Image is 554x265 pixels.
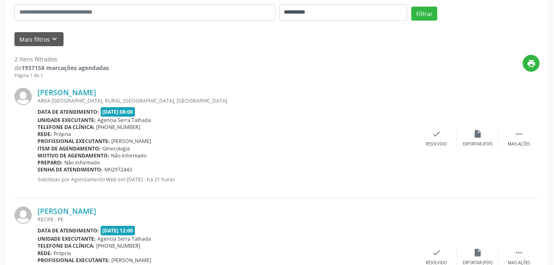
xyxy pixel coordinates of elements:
[14,206,32,224] img: img
[14,72,109,79] div: Página 1 de 1
[64,159,100,166] span: Não informado
[514,248,523,257] i: 
[38,250,52,257] b: Rede:
[38,216,416,223] div: RECIFE - PE
[21,64,109,72] strong: 1937158 marcações agendadas
[38,242,94,249] b: Telefone da clínica:
[38,131,52,138] b: Rede:
[38,88,96,97] a: [PERSON_NAME]
[96,124,140,131] span: [PHONE_NUMBER]
[38,206,96,216] a: [PERSON_NAME]
[473,248,482,257] i: insert_drive_file
[38,235,96,242] b: Unidade executante:
[38,176,416,183] p: Solicitado por Agendamento Web em [DATE] - há 21 horas
[104,166,132,173] span: M02972443
[54,250,71,257] span: Própria
[97,117,151,124] span: Agencia Serra Talhada
[102,145,130,152] span: Ginecologia
[411,7,437,21] button: Filtrar
[508,141,530,147] div: Mais ações
[38,159,63,166] b: Preparo:
[38,257,110,264] b: Profissional executante:
[38,117,96,124] b: Unidade executante:
[96,242,140,249] span: [PHONE_NUMBER]
[50,35,59,44] i: keyboard_arrow_down
[14,32,64,47] button: Mais filtroskeyboard_arrow_down
[38,108,99,115] b: Data de atendimento:
[111,152,146,159] span: Não informado
[432,129,441,138] i: check
[38,145,101,152] b: Item de agendamento:
[14,63,109,72] div: de
[101,226,135,235] span: [DATE] 12:00
[463,141,493,147] div: Exportar (PDF)
[54,131,71,138] span: Própria
[38,124,94,131] b: Telefone da clínica:
[432,248,441,257] i: check
[514,129,523,138] i: 
[473,129,482,138] i: insert_drive_file
[426,141,447,147] div: Resolvido
[111,138,151,145] span: [PERSON_NAME]
[101,107,135,117] span: [DATE] 08:00
[38,166,103,173] b: Senha de atendimento:
[523,55,540,72] button: print
[111,257,151,264] span: [PERSON_NAME]
[14,88,32,105] img: img
[38,152,109,159] b: Motivo de agendamento:
[97,235,151,242] span: Agencia Serra Talhada
[38,97,416,104] div: AREA [GEOGRAPHIC_DATA], RURAL, [GEOGRAPHIC_DATA], [GEOGRAPHIC_DATA]
[38,227,99,234] b: Data de atendimento:
[527,59,536,68] i: print
[38,138,110,145] b: Profissional executante:
[14,55,109,63] div: 2 itens filtrados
